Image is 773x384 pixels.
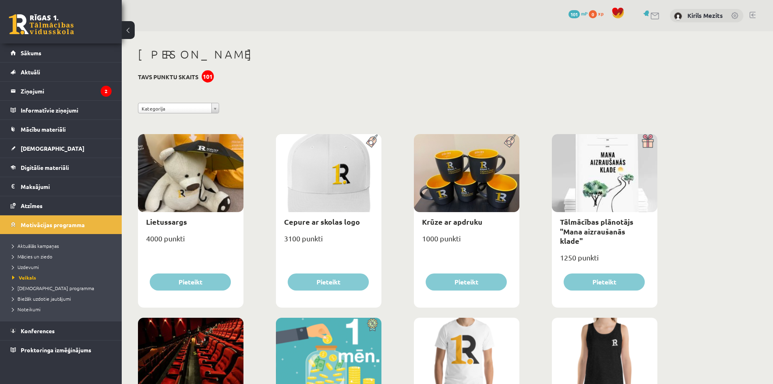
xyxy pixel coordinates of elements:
[12,253,52,260] span: Mācies un ziedo
[288,273,369,291] button: Pieteikt
[150,273,231,291] button: Pieteikt
[12,295,71,302] span: Biežāk uzdotie jautājumi
[138,74,198,80] h3: Tavs punktu skaits
[12,285,94,291] span: [DEMOGRAPHIC_DATA] programma
[21,177,112,196] legend: Maksājumi
[21,101,112,119] legend: Informatīvie ziņojumi
[12,253,114,260] a: Mācies un ziedo
[101,86,112,97] i: 2
[589,10,597,18] span: 0
[138,232,243,252] div: 4000 punkti
[564,273,645,291] button: Pieteikt
[146,217,187,226] a: Lietussargs
[12,242,114,249] a: Aktuālās kampaņas
[12,284,114,292] a: [DEMOGRAPHIC_DATA] programma
[21,49,41,56] span: Sākums
[11,139,112,158] a: [DEMOGRAPHIC_DATA]
[12,295,114,302] a: Biežāk uzdotie jautājumi
[11,196,112,215] a: Atzīmes
[687,11,723,20] a: Kirils Mezits
[21,126,66,133] span: Mācību materiāli
[21,221,85,228] span: Motivācijas programma
[12,274,36,281] span: Veikals
[11,82,112,100] a: Ziņojumi2
[11,321,112,340] a: Konferences
[598,10,603,17] span: xp
[568,10,580,18] span: 101
[11,43,112,62] a: Sākums
[12,306,41,312] span: Noteikumi
[11,177,112,196] a: Maksājumi
[202,70,214,82] div: 101
[12,263,114,271] a: Uzdevumi
[11,63,112,81] a: Aktuāli
[142,103,208,114] span: Kategorija
[12,264,39,270] span: Uzdevumi
[138,103,219,113] a: Kategorija
[363,134,381,148] img: Populāra prece
[426,273,507,291] button: Pieteikt
[568,10,588,17] a: 101 mP
[639,134,657,148] img: Dāvana ar pārsteigumu
[12,243,59,249] span: Aktuālās kampaņas
[21,68,40,76] span: Aktuāli
[589,10,607,17] a: 0 xp
[21,327,55,334] span: Konferences
[11,101,112,119] a: Informatīvie ziņojumi
[12,274,114,281] a: Veikals
[11,341,112,359] a: Proktoringa izmēģinājums
[674,12,682,20] img: Kirils Mezits
[138,48,657,61] h1: [PERSON_NAME]
[284,217,360,226] a: Cepure ar skolas logo
[11,158,112,177] a: Digitālie materiāli
[9,14,74,35] a: Rīgas 1. Tālmācības vidusskola
[21,346,91,354] span: Proktoringa izmēģinājums
[11,120,112,139] a: Mācību materiāli
[21,82,112,100] legend: Ziņojumi
[363,318,381,332] img: Atlaide
[12,306,114,313] a: Noteikumi
[552,251,657,271] div: 1250 punkti
[21,145,84,152] span: [DEMOGRAPHIC_DATA]
[276,232,381,252] div: 3100 punkti
[560,217,633,245] a: Tālmācības plānotājs "Mana aizraušanās klade"
[501,134,519,148] img: Populāra prece
[11,215,112,234] a: Motivācijas programma
[414,232,519,252] div: 1000 punkti
[21,202,43,209] span: Atzīmes
[422,217,482,226] a: Krūze ar apdruku
[581,10,588,17] span: mP
[21,164,69,171] span: Digitālie materiāli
